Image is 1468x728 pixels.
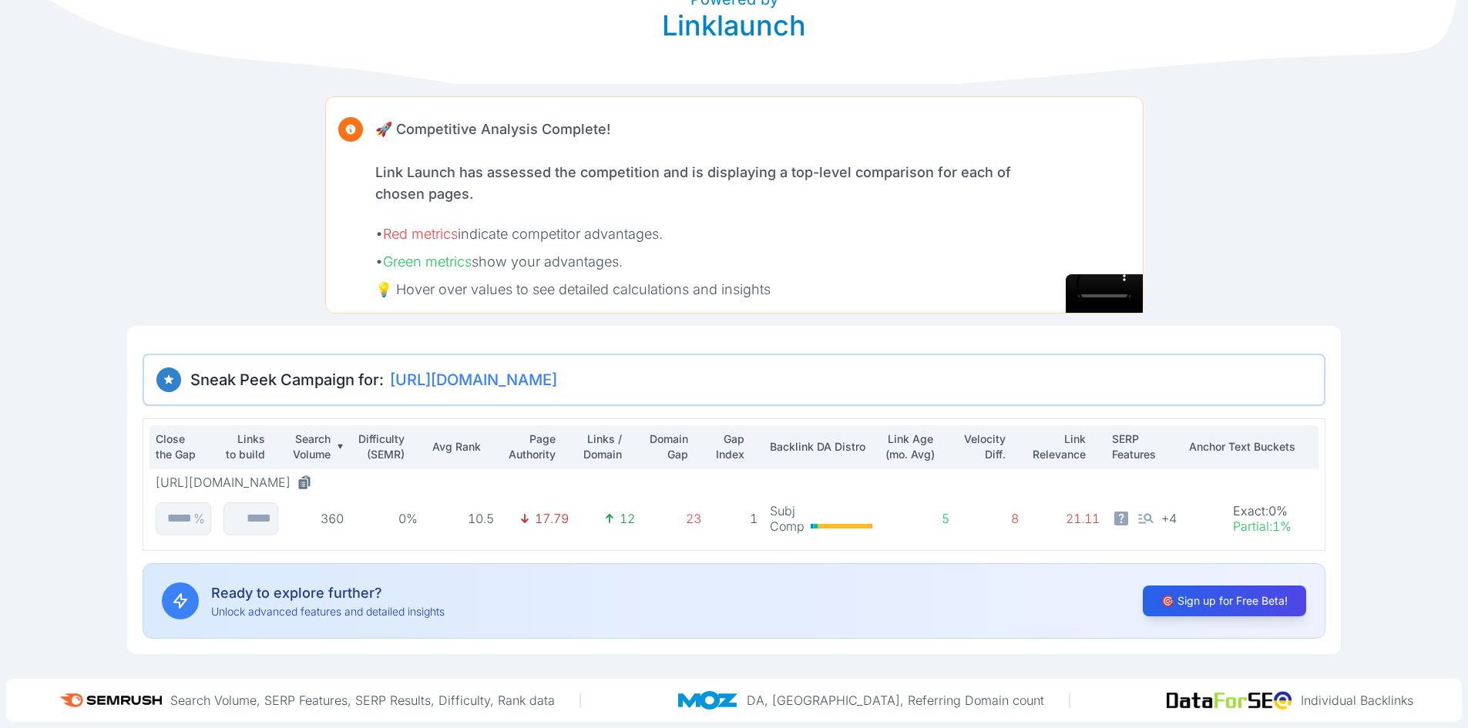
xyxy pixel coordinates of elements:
[291,431,331,462] p: Search Volume
[383,226,458,242] span: Red metrics
[647,431,688,462] p: Domain Gap
[156,475,318,490] button: [URL][DOMAIN_NAME]
[620,511,635,526] p: 12
[506,431,556,462] p: Page Authority
[1112,431,1177,462] p: SERP Features
[375,251,1016,273] p: • show your advantages.
[430,439,481,455] p: Avg Rank
[678,691,747,710] img: moz_logo.a3998d80.png
[430,511,494,526] p: 10.5
[885,431,936,462] p: Link Age (mo. Avg)
[770,518,805,534] p: Comp
[211,582,445,604] p: Ready to explore further?
[962,511,1019,526] p: 8
[356,511,418,526] p: 0%
[1233,503,1292,518] p: Exact : 0%
[1301,693,1413,708] p: Individual Backlinks
[223,431,265,462] p: Links to build
[647,511,701,526] p: 23
[770,503,805,518] p: Subj
[211,604,445,619] p: Unlock advanced features and detailed insights
[375,279,1016,300] p: 💡 Hover over values to see detailed calculations and insights
[375,119,610,140] p: 🚀 Competitive Analysis Complete!
[375,162,1016,205] p: Link Launch has assessed the competition and is displaying a top-level comparison for each of cho...
[383,253,472,270] span: Green metrics
[170,693,555,708] p: Search Volume, SERP Features, SERP Results, Difficulty, Rank data
[1143,585,1306,616] button: 🎯 Sign up for Free Beta!
[662,10,806,41] p: Linklaunch
[535,511,569,526] p: 17.79
[1031,431,1086,462] p: Link Relevance
[885,511,949,526] p: 5
[714,431,744,462] p: Gap Index
[356,431,405,462] p: Difficulty (SEMR)
[581,431,622,462] p: Links / Domain
[770,439,872,455] p: Backlink DA Distro
[55,685,171,716] img: semrush_logo.573af308.png
[156,367,1312,392] h3: Sneak Peek Campaign for:
[962,431,1006,462] p: Velocity Diff.
[1031,511,1100,526] p: 21.11
[714,511,758,526] p: 1
[1167,691,1301,710] img: data_for_seo_logo.e5120ddb.png
[747,693,1044,708] p: DA, [GEOGRAPHIC_DATA], Referring Domain count
[156,431,198,462] p: Close the Gap
[1189,439,1312,455] p: Anchor Text Buckets
[1161,509,1177,526] span: + 4
[375,223,1016,245] p: • indicate competitor advantages.
[390,369,557,391] span: [URL][DOMAIN_NAME]
[291,511,344,526] p: 360
[1233,518,1292,534] p: Partial : 1%
[193,511,205,526] p: %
